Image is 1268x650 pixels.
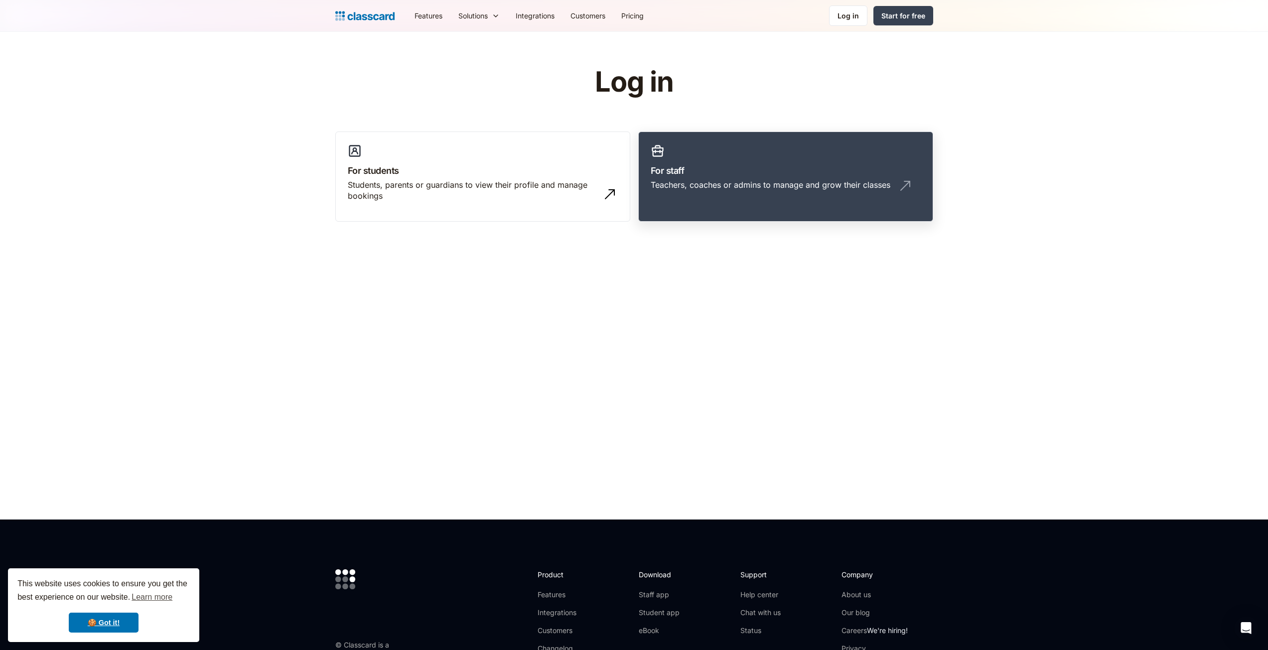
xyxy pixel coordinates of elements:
[740,590,781,600] a: Help center
[651,179,890,190] div: Teachers, coaches or admins to manage and grow their classes
[740,608,781,618] a: Chat with us
[639,569,680,580] h2: Download
[829,5,867,26] a: Log in
[651,164,921,177] h3: For staff
[740,626,781,636] a: Status
[17,578,190,605] span: This website uses cookies to ensure you get the best experience on our website.
[639,626,680,636] a: eBook
[458,10,488,21] div: Solutions
[842,608,908,618] a: Our blog
[842,569,908,580] h2: Company
[613,4,652,27] a: Pricing
[1234,616,1258,640] div: Open Intercom Messenger
[881,10,925,21] div: Start for free
[335,9,395,23] a: home
[867,626,908,635] span: We're hiring!
[638,131,933,222] a: For staffTeachers, coaches or admins to manage and grow their classes
[476,67,792,98] h1: Log in
[873,6,933,25] a: Start for free
[538,590,591,600] a: Features
[538,608,591,618] a: Integrations
[740,569,781,580] h2: Support
[450,4,508,27] div: Solutions
[407,4,450,27] a: Features
[348,164,618,177] h3: For students
[639,590,680,600] a: Staff app
[8,568,199,642] div: cookieconsent
[538,569,591,580] h2: Product
[842,590,908,600] a: About us
[563,4,613,27] a: Customers
[639,608,680,618] a: Student app
[538,626,591,636] a: Customers
[842,626,908,636] a: CareersWe're hiring!
[130,590,174,605] a: learn more about cookies
[69,613,139,633] a: dismiss cookie message
[508,4,563,27] a: Integrations
[838,10,859,21] div: Log in
[335,131,630,222] a: For studentsStudents, parents or guardians to view their profile and manage bookings
[348,179,598,202] div: Students, parents or guardians to view their profile and manage bookings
